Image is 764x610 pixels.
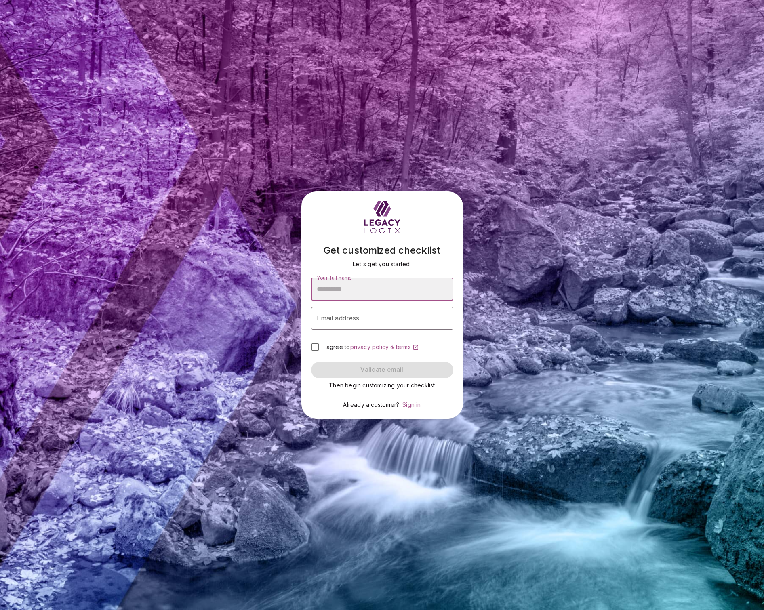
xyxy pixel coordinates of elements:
[317,274,351,280] span: Your full name
[324,343,350,350] span: I agree to
[402,401,421,408] a: Sign in
[343,401,399,408] span: Already a customer?
[324,244,440,256] span: Get customized checklist
[350,343,411,350] span: privacy policy & terms
[329,382,435,389] span: Then begin customizing your checklist
[350,343,419,350] a: privacy policy & terms
[353,261,411,267] span: Let's get you started.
